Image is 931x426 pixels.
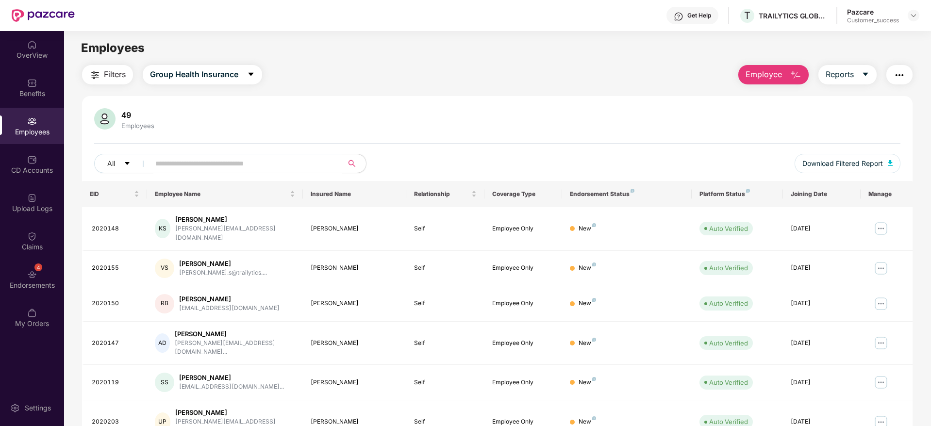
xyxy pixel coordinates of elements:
div: Auto Verified [709,338,748,348]
th: Relationship [406,181,484,207]
span: EID [90,190,132,198]
img: manageButton [873,296,889,311]
div: New [579,224,596,233]
th: Coverage Type [484,181,562,207]
img: svg+xml;base64,PHN2ZyBpZD0iSG9tZSIgeG1sbnM9Imh0dHA6Ly93d3cudzMub3JnLzIwMDAvc3ZnIiB3aWR0aD0iMjAiIG... [27,40,37,49]
img: svg+xml;base64,PHN2ZyB4bWxucz0iaHR0cDovL3d3dy53My5vcmcvMjAwMC9zdmciIHdpZHRoPSI4IiBoZWlnaHQ9IjgiIH... [592,262,596,266]
div: Employee Only [492,299,554,308]
img: manageButton [873,375,889,390]
div: [DATE] [791,263,853,273]
img: svg+xml;base64,PHN2ZyB4bWxucz0iaHR0cDovL3d3dy53My5vcmcvMjAwMC9zdmciIHdpZHRoPSI4IiBoZWlnaHQ9IjgiIH... [631,189,634,193]
img: svg+xml;base64,PHN2ZyB4bWxucz0iaHR0cDovL3d3dy53My5vcmcvMjAwMC9zdmciIHdpZHRoPSI4IiBoZWlnaHQ9IjgiIH... [592,338,596,342]
span: search [342,160,361,167]
div: [PERSON_NAME][EMAIL_ADDRESS][DOMAIN_NAME] [175,224,295,243]
div: [PERSON_NAME] [311,299,399,308]
div: Auto Verified [709,298,748,308]
img: svg+xml;base64,PHN2ZyBpZD0iVXBsb2FkX0xvZ3MiIGRhdGEtbmFtZT0iVXBsb2FkIExvZ3MiIHhtbG5zPSJodHRwOi8vd3... [27,193,37,203]
button: Allcaret-down [94,154,153,173]
div: [PERSON_NAME].s@trailytics.... [179,268,267,278]
button: Employee [738,65,809,84]
div: [PERSON_NAME] [179,373,284,382]
img: svg+xml;base64,PHN2ZyBpZD0iTXlfT3JkZXJzIiBkYXRhLW5hbWU9Ik15IE9yZGVycyIgeG1sbnM9Imh0dHA6Ly93d3cudz... [27,308,37,318]
img: svg+xml;base64,PHN2ZyB4bWxucz0iaHR0cDovL3d3dy53My5vcmcvMjAwMC9zdmciIHdpZHRoPSIyNCIgaGVpZ2h0PSIyNC... [89,69,101,81]
img: svg+xml;base64,PHN2ZyBpZD0iRW1wbG95ZWVzIiB4bWxucz0iaHR0cDovL3d3dy53My5vcmcvMjAwMC9zdmciIHdpZHRoPS... [27,116,37,126]
img: svg+xml;base64,PHN2ZyBpZD0iRW5kb3JzZW1lbnRzIiB4bWxucz0iaHR0cDovL3d3dy53My5vcmcvMjAwMC9zdmciIHdpZH... [27,270,37,279]
div: [PERSON_NAME] [311,339,399,348]
button: Group Health Insurancecaret-down [143,65,262,84]
th: Joining Date [783,181,861,207]
button: Download Filtered Report [795,154,900,173]
img: svg+xml;base64,PHN2ZyB4bWxucz0iaHR0cDovL3d3dy53My5vcmcvMjAwMC9zdmciIHdpZHRoPSI4IiBoZWlnaHQ9IjgiIH... [592,416,596,420]
div: Platform Status [699,190,775,198]
div: Auto Verified [709,224,748,233]
div: [PERSON_NAME] [311,263,399,273]
div: Self [414,224,476,233]
div: [DATE] [791,378,853,387]
div: [PERSON_NAME] [311,378,399,387]
div: 2020147 [92,339,139,348]
button: search [342,154,366,173]
div: New [579,263,596,273]
div: New [579,299,596,308]
div: [DATE] [791,224,853,233]
div: New [579,378,596,387]
img: svg+xml;base64,PHN2ZyB4bWxucz0iaHR0cDovL3d3dy53My5vcmcvMjAwMC9zdmciIHhtbG5zOnhsaW5rPSJodHRwOi8vd3... [790,69,801,81]
div: Employee Only [492,339,554,348]
div: 4 [34,263,42,271]
span: Employee [746,68,782,81]
div: [PERSON_NAME] [175,215,295,224]
span: T [744,10,750,21]
div: [DATE] [791,299,853,308]
span: caret-down [124,160,131,168]
div: [PERSON_NAME] [175,408,295,417]
img: svg+xml;base64,PHN2ZyBpZD0iQ2xhaW0iIHhtbG5zPSJodHRwOi8vd3d3LnczLm9yZy8yMDAwL3N2ZyIgd2lkdGg9IjIwIi... [27,231,37,241]
div: [DATE] [791,339,853,348]
span: All [107,158,115,169]
div: [PERSON_NAME] [175,329,295,339]
button: Filters [82,65,133,84]
div: 2020148 [92,224,139,233]
img: svg+xml;base64,PHN2ZyBpZD0iSGVscC0zMngzMiIgeG1sbnM9Imh0dHA6Ly93d3cudzMub3JnLzIwMDAvc3ZnIiB3aWR0aD... [674,12,683,21]
div: Self [414,263,476,273]
div: [PERSON_NAME] [311,224,399,233]
span: Group Health Insurance [150,68,238,81]
div: SS [155,373,174,392]
th: Employee Name [147,181,303,207]
img: svg+xml;base64,PHN2ZyB4bWxucz0iaHR0cDovL3d3dy53My5vcmcvMjAwMC9zdmciIHdpZHRoPSI4IiBoZWlnaHQ9IjgiIH... [746,189,750,193]
div: [EMAIL_ADDRESS][DOMAIN_NAME]... [179,382,284,392]
span: Filters [104,68,126,81]
div: Self [414,299,476,308]
img: manageButton [873,335,889,351]
div: Customer_success [847,16,899,24]
img: svg+xml;base64,PHN2ZyB4bWxucz0iaHR0cDovL3d3dy53My5vcmcvMjAwMC9zdmciIHhtbG5zOnhsaW5rPSJodHRwOi8vd3... [888,160,893,166]
span: caret-down [247,70,255,79]
div: 49 [119,110,156,120]
div: Auto Verified [709,263,748,273]
th: EID [82,181,147,207]
div: RB [155,294,174,313]
span: Employee Name [155,190,288,198]
span: Employees [81,41,145,55]
div: Auto Verified [709,377,748,387]
img: svg+xml;base64,PHN2ZyB4bWxucz0iaHR0cDovL3d3dy53My5vcmcvMjAwMC9zdmciIHhtbG5zOnhsaW5rPSJodHRwOi8vd3... [94,108,116,130]
th: Insured Name [303,181,407,207]
div: [PERSON_NAME][EMAIL_ADDRESS][DOMAIN_NAME]... [175,339,295,357]
img: svg+xml;base64,PHN2ZyB4bWxucz0iaHR0cDovL3d3dy53My5vcmcvMjAwMC9zdmciIHdpZHRoPSI4IiBoZWlnaHQ9IjgiIH... [592,223,596,227]
div: New [579,339,596,348]
img: svg+xml;base64,PHN2ZyBpZD0iU2V0dGluZy0yMHgyMCIgeG1sbnM9Imh0dHA6Ly93d3cudzMub3JnLzIwMDAvc3ZnIiB3aW... [10,403,20,413]
div: Get Help [687,12,711,19]
span: caret-down [862,70,869,79]
div: [EMAIL_ADDRESS][DOMAIN_NAME] [179,304,280,313]
div: Endorsement Status [570,190,684,198]
div: [PERSON_NAME] [179,259,267,268]
img: svg+xml;base64,PHN2ZyBpZD0iQmVuZWZpdHMiIHhtbG5zPSJodHRwOi8vd3d3LnczLm9yZy8yMDAwL3N2ZyIgd2lkdGg9Ij... [27,78,37,88]
div: Pazcare [847,7,899,16]
div: TRAILYTICS GLOBAL SERVICES PRIVATE LIMITED [759,11,827,20]
div: Employee Only [492,263,554,273]
span: Reports [826,68,854,81]
div: Employee Only [492,378,554,387]
div: Settings [22,403,54,413]
th: Manage [861,181,913,207]
button: Reportscaret-down [818,65,877,84]
div: [PERSON_NAME] [179,295,280,304]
